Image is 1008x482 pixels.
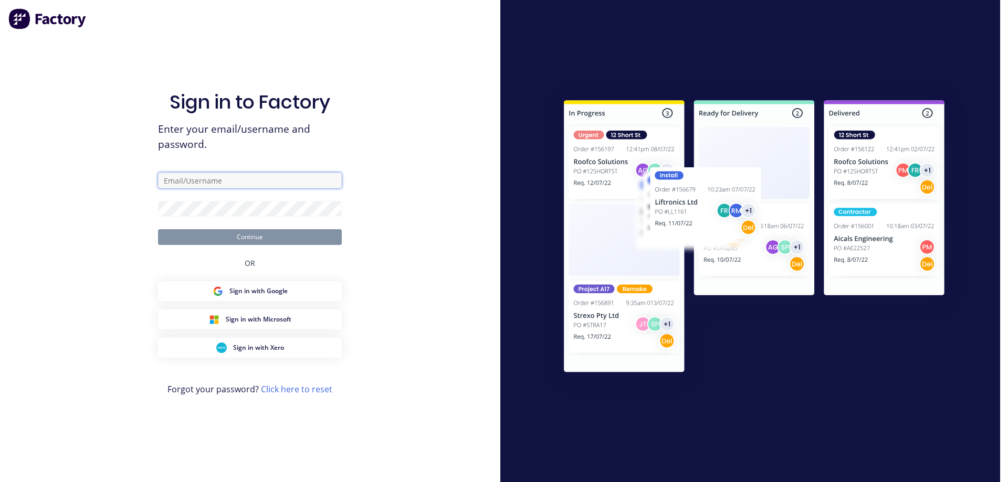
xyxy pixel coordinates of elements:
input: Email/Username [158,173,342,188]
span: Enter your email/username and password. [158,122,342,152]
button: Google Sign inSign in with Google [158,281,342,301]
button: Xero Sign inSign in with Xero [158,338,342,358]
span: Sign in with Google [229,286,288,296]
img: Factory [8,8,87,29]
img: Google Sign in [213,286,223,296]
a: Click here to reset [261,383,332,395]
div: OR [245,245,255,281]
button: Continue [158,229,342,245]
span: Sign in with Xero [233,343,284,352]
h1: Sign in to Factory [170,91,330,113]
button: Microsoft Sign inSign in with Microsoft [158,309,342,329]
img: Sign in [541,79,968,397]
span: Forgot your password? [167,383,332,395]
img: Microsoft Sign in [209,314,219,325]
img: Xero Sign in [216,342,227,353]
span: Sign in with Microsoft [226,315,291,324]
